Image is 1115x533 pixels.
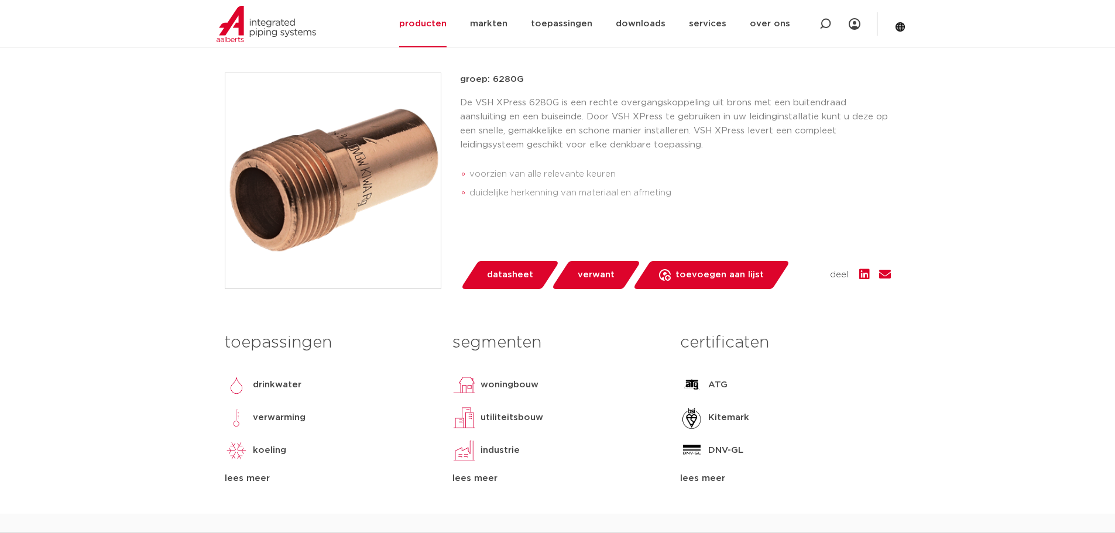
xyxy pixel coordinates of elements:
[225,406,248,429] img: verwarming
[680,439,704,462] img: DNV-GL
[708,443,743,458] p: DNV-GL
[253,443,286,458] p: koeling
[680,406,704,429] img: Kitemark
[460,73,891,87] p: groep: 6280G
[253,378,301,392] p: drinkwater
[708,411,749,425] p: Kitemark
[708,378,728,392] p: ATG
[452,472,663,486] div: lees meer
[481,411,543,425] p: utiliteitsbouw
[225,439,248,462] img: koeling
[225,331,435,355] h3: toepassingen
[680,472,890,486] div: lees meer
[830,268,850,282] span: deel:
[481,378,538,392] p: woningbouw
[680,373,704,397] img: ATG
[578,266,615,284] span: verwant
[452,373,476,397] img: woningbouw
[452,406,476,429] img: utiliteitsbouw
[452,331,663,355] h3: segmenten
[225,472,435,486] div: lees meer
[225,373,248,397] img: drinkwater
[469,165,891,184] li: voorzien van alle relevante keuren
[680,331,890,355] h3: certificaten
[487,266,533,284] span: datasheet
[253,411,306,425] p: verwarming
[460,96,891,152] p: De VSH XPress 6280G is een rechte overgangskoppeling uit brons met een buitendraad aansluiting en...
[452,439,476,462] img: industrie
[675,266,764,284] span: toevoegen aan lijst
[225,73,441,288] img: Product Image for VSH XPress Koper overgang (insteek x buitendraad)
[460,261,560,289] a: datasheet
[469,184,891,202] li: duidelijke herkenning van materiaal en afmeting
[551,261,641,289] a: verwant
[481,443,520,458] p: industrie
